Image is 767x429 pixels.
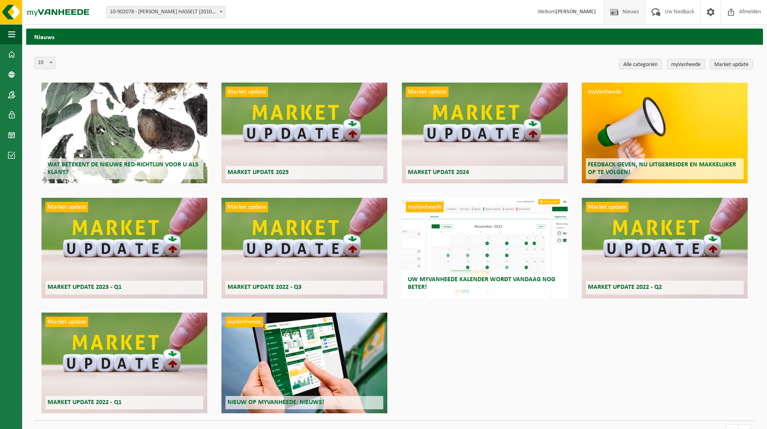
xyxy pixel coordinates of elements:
span: Market update [225,87,268,97]
span: Market update [225,202,268,212]
a: Market update Market update 2023 - Q1 [41,198,207,298]
span: myVanheede [586,87,624,97]
span: Uw myVanheede kalender wordt vandaag nog beter! [408,276,555,290]
span: 10-902078 - AVA HASSELT (201003) - HASSELT [107,6,225,18]
span: myVanheede [406,202,444,212]
a: myVanheede Uw myVanheede kalender wordt vandaag nog beter! [402,198,568,298]
a: Market update Market update 2022 - Q3 [221,198,387,298]
span: Feedback geven, nu uitgebreider en makkelijker op te volgen! [588,162,736,176]
span: Market update 2022 - Q1 [48,399,122,406]
span: Market update [45,202,88,212]
a: Market update Market update 2022 - Q2 [582,198,748,298]
a: myVanheede Feedback geven, nu uitgebreider en makkelijker op te volgen! [582,83,748,183]
a: Alle categoriën [619,59,662,69]
span: Market update 2024 [408,169,469,176]
a: Market update Market update 2025 [221,83,387,183]
span: Nieuw op myVanheede: Nieuws! [227,399,324,406]
span: Market update [45,317,88,327]
a: Market update Market update 2022 - Q1 [41,313,207,413]
span: Market update 2022 - Q2 [588,284,662,290]
a: myVanheede Nieuw op myVanheede: Nieuws! [221,313,387,413]
a: Wat betekent de nieuwe RED-richtlijn voor u als klant? [41,83,207,183]
span: 10-902078 - AVA HASSELT (201003) - HASSELT [106,6,225,18]
span: Market update 2022 - Q3 [227,284,302,290]
span: Market update 2023 - Q1 [48,284,122,290]
span: 10 [35,57,55,68]
a: myVanheede [667,59,705,69]
a: Market update [710,59,753,69]
span: Market update [406,87,449,97]
span: Market update [586,202,628,212]
span: 10 [34,57,56,69]
span: Market update 2025 [227,169,289,176]
span: Wat betekent de nieuwe RED-richtlijn voor u als klant? [48,162,198,176]
span: myVanheede [225,317,263,327]
a: Market update Market update 2024 [402,83,568,183]
strong: [PERSON_NAME] [556,9,596,15]
iframe: chat widget [4,411,134,429]
h2: Nieuws [26,29,763,44]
